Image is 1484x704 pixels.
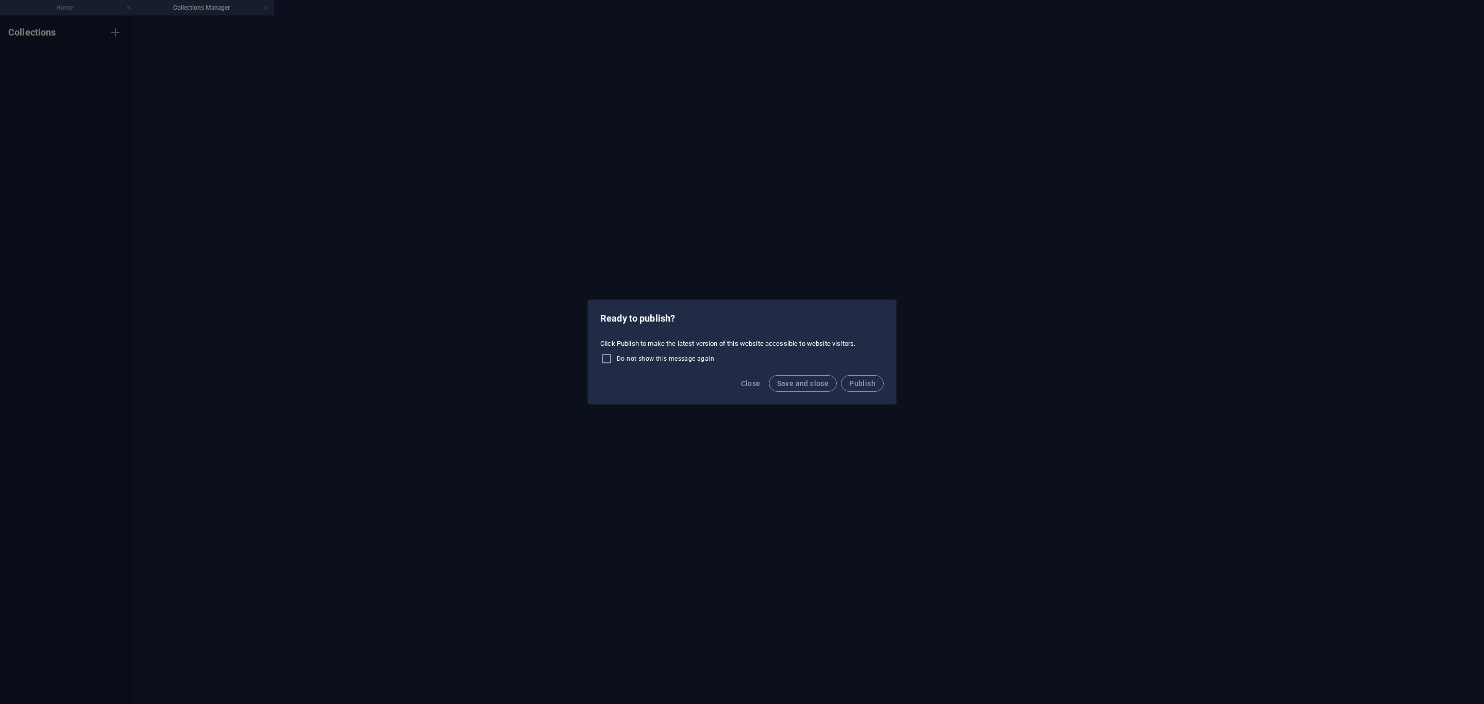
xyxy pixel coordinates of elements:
div: Click Publish to make the latest version of this website accessible to website visitors. [588,335,896,369]
h2: Ready to publish? [600,312,884,325]
button: Publish [841,375,884,392]
button: Close [737,375,765,392]
button: Save and close [769,375,837,392]
span: Do not show this message again [617,355,714,363]
span: Publish [849,379,875,388]
span: Close [741,379,761,388]
span: Save and close [777,379,829,388]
